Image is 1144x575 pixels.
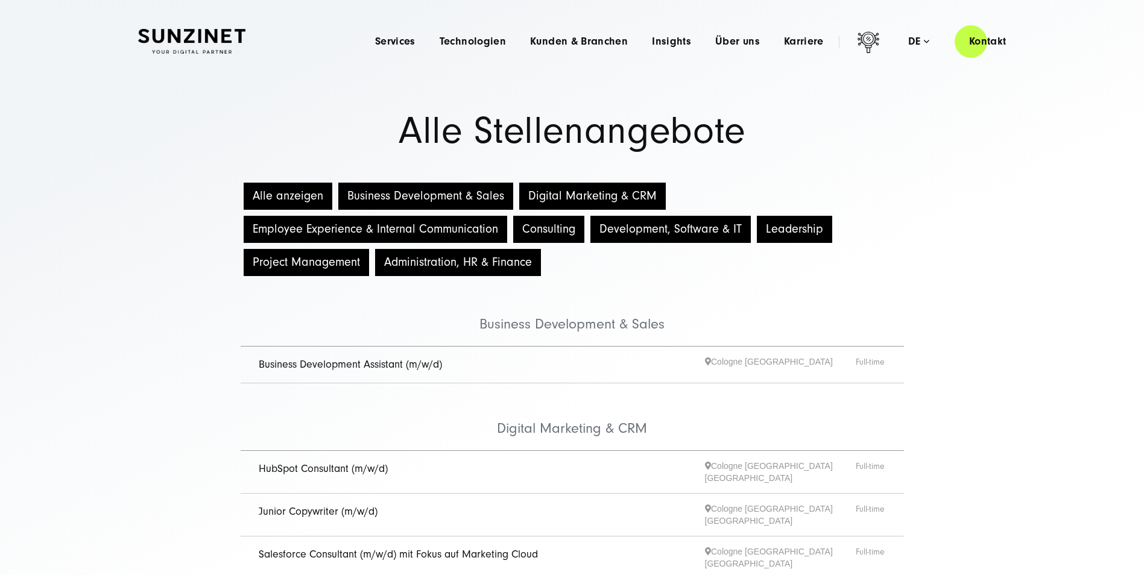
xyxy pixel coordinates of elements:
li: Business Development & Sales [241,279,904,347]
a: Services [375,36,416,48]
button: Administration, HR & Finance [375,249,541,276]
button: Digital Marketing & CRM [519,183,666,210]
span: Cologne [GEOGRAPHIC_DATA] [GEOGRAPHIC_DATA] [705,503,856,527]
div: de [908,36,929,48]
a: Über uns [715,36,760,48]
button: Project Management [244,249,369,276]
a: Kontakt [955,24,1021,58]
a: Technologien [440,36,506,48]
button: Consulting [513,216,584,243]
button: Employee Experience & Internal Communication [244,216,507,243]
a: Salesforce Consultant (m/w/d) mit Fokus auf Marketing Cloud [259,548,538,561]
button: Alle anzeigen [244,183,332,210]
button: Leadership [757,216,832,243]
a: Karriere [784,36,824,48]
span: Cologne [GEOGRAPHIC_DATA] [705,356,856,374]
h1: Alle Stellenangebote [138,113,1007,149]
a: Insights [652,36,691,48]
a: Business Development Assistant (m/w/d) [259,358,442,371]
a: HubSpot Consultant (m/w/d) [259,462,388,475]
li: Digital Marketing & CRM [241,383,904,451]
a: Junior Copywriter (m/w/d) [259,505,378,518]
a: Kunden & Branchen [530,36,628,48]
button: Development, Software & IT [590,216,751,243]
span: Full-time [856,503,886,527]
img: SUNZINET Full Service Digital Agentur [138,29,245,54]
button: Business Development & Sales [338,183,513,210]
span: Full-time [856,356,886,374]
span: Full-time [856,460,886,484]
span: Cologne [GEOGRAPHIC_DATA] [GEOGRAPHIC_DATA] [705,460,856,484]
span: Full-time [856,545,886,570]
span: Cologne [GEOGRAPHIC_DATA] [GEOGRAPHIC_DATA] [705,545,856,570]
